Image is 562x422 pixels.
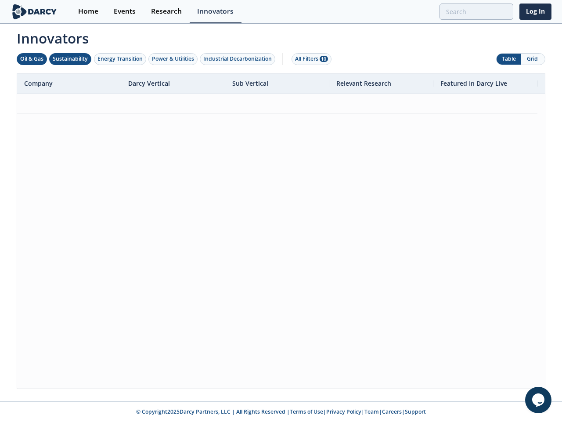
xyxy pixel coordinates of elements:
[525,387,553,413] iframe: chat widget
[197,8,234,15] div: Innovators
[78,8,98,15] div: Home
[326,408,361,415] a: Privacy Policy
[12,408,550,416] p: © Copyright 2025 Darcy Partners, LLC | All Rights Reserved | | | | |
[440,4,513,20] input: Advanced Search
[405,408,426,415] a: Support
[152,55,194,63] div: Power & Utilities
[53,55,88,63] div: Sustainability
[382,408,402,415] a: Careers
[232,79,268,87] span: Sub Vertical
[49,53,91,65] button: Sustainability
[200,53,275,65] button: Industrial Decarbonization
[290,408,323,415] a: Terms of Use
[114,8,136,15] div: Events
[292,53,331,65] button: All Filters 10
[295,55,328,63] div: All Filters
[364,408,379,415] a: Team
[17,53,47,65] button: Oil & Gas
[151,8,182,15] div: Research
[336,79,391,87] span: Relevant Research
[24,79,53,87] span: Company
[320,56,328,62] span: 10
[94,53,146,65] button: Energy Transition
[11,25,551,48] span: Innovators
[440,79,507,87] span: Featured In Darcy Live
[497,54,521,65] button: Table
[203,55,272,63] div: Industrial Decarbonization
[128,79,170,87] span: Darcy Vertical
[11,4,58,19] img: logo-wide.svg
[97,55,143,63] div: Energy Transition
[519,4,551,20] a: Log In
[148,53,198,65] button: Power & Utilities
[521,54,545,65] button: Grid
[20,55,43,63] div: Oil & Gas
